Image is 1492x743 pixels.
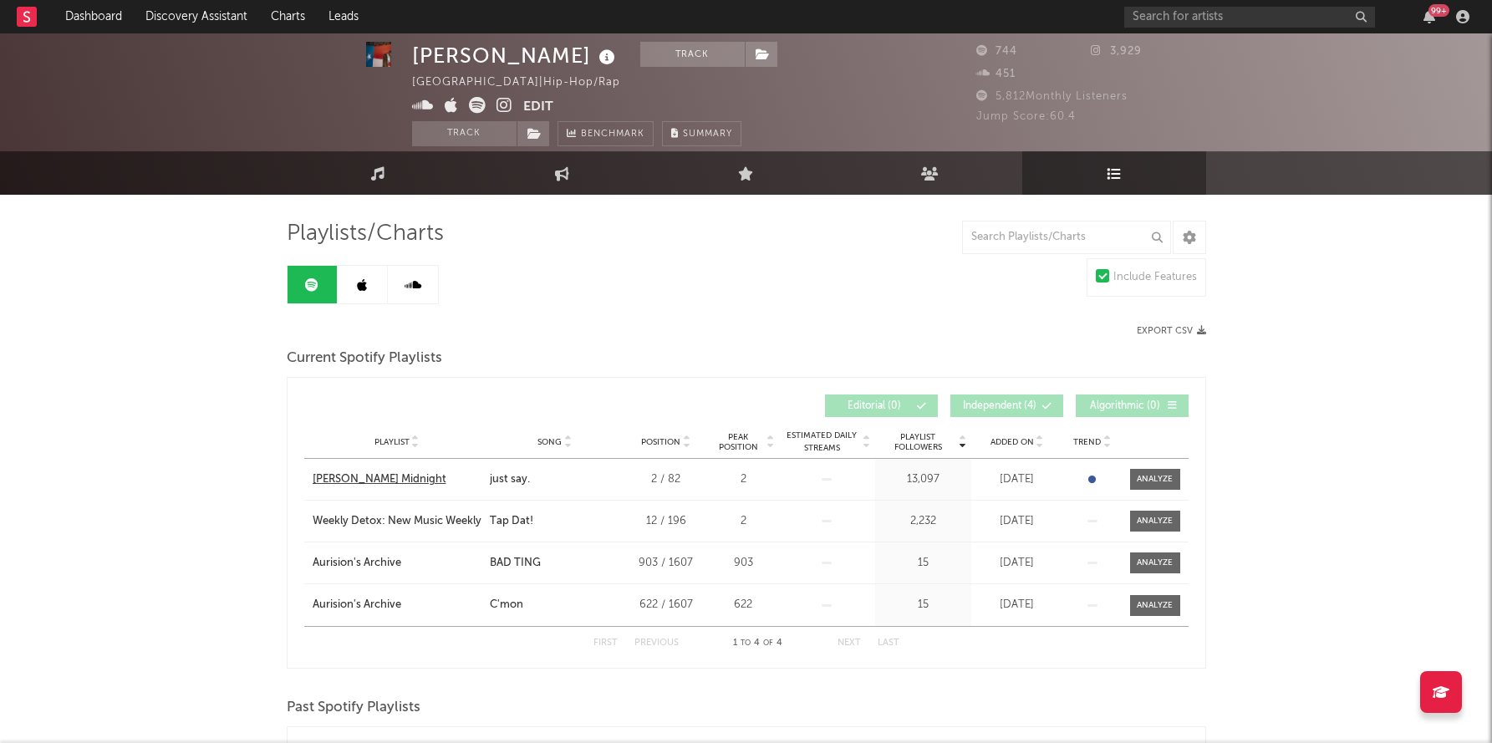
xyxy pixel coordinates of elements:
div: Aurision's Archive [313,555,401,572]
button: Track [640,42,745,67]
button: Edit [523,97,553,118]
span: 5,812 Monthly Listeners [976,91,1128,102]
div: 2,232 [879,513,967,530]
div: C'mon [490,597,523,613]
span: Independent ( 4 ) [961,401,1038,411]
div: BAD TING [490,555,541,572]
span: Summary [683,130,732,139]
span: Trend [1073,437,1101,447]
button: Summary [662,121,741,146]
span: Past Spotify Playlists [287,698,420,718]
span: Song [537,437,562,447]
div: [GEOGRAPHIC_DATA] | Hip-Hop/Rap [412,73,659,93]
div: [PERSON_NAME] Midnight [313,471,446,488]
div: [DATE] [975,555,1059,572]
button: Previous [634,639,679,648]
span: to [741,639,751,647]
button: First [593,639,618,648]
div: [DATE] [975,597,1059,613]
div: 622 / 1607 [629,597,704,613]
span: Benchmark [581,125,644,145]
div: 99 + [1428,4,1449,17]
button: Last [878,639,899,648]
span: Jump Score: 60.4 [976,111,1076,122]
button: Next [838,639,861,648]
span: Peak Position [712,432,765,452]
div: 903 / 1607 [629,555,704,572]
span: Editorial ( 0 ) [836,401,913,411]
div: 13,097 [879,471,967,488]
span: Estimated Daily Streams [783,430,861,455]
span: 451 [976,69,1016,79]
span: Playlists/Charts [287,224,444,244]
span: Playlist Followers [879,432,957,452]
div: just say. [490,471,530,488]
div: 1 4 4 [712,634,804,654]
div: 15 [879,597,967,613]
a: Weekly Detox: New Music Weekly [313,513,481,530]
div: [DATE] [975,513,1059,530]
a: [PERSON_NAME] Midnight [313,471,481,488]
div: Tap Dat! [490,513,533,530]
a: Aurision's Archive [313,597,481,613]
div: 2 [712,513,775,530]
button: Independent(4) [950,394,1063,417]
div: 12 / 196 [629,513,704,530]
div: [PERSON_NAME] [412,42,619,69]
a: Aurision's Archive [313,555,481,572]
div: 622 [712,597,775,613]
span: Added On [990,437,1034,447]
input: Search for artists [1124,7,1375,28]
button: Track [412,121,517,146]
div: 903 [712,555,775,572]
span: 744 [976,46,1017,57]
div: Aurision's Archive [313,597,401,613]
button: Editorial(0) [825,394,938,417]
div: 2 / 82 [629,471,704,488]
a: Benchmark [558,121,654,146]
span: Position [641,437,680,447]
button: Export CSV [1137,326,1206,336]
div: 15 [879,555,967,572]
div: Include Features [1113,267,1197,288]
span: of [763,639,773,647]
span: Algorithmic ( 0 ) [1087,401,1164,411]
input: Search Playlists/Charts [962,221,1171,254]
button: Algorithmic(0) [1076,394,1189,417]
div: 2 [712,471,775,488]
span: Playlist [374,437,410,447]
button: 99+ [1423,10,1435,23]
span: Current Spotify Playlists [287,349,442,369]
span: 3,929 [1091,46,1142,57]
div: [DATE] [975,471,1059,488]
